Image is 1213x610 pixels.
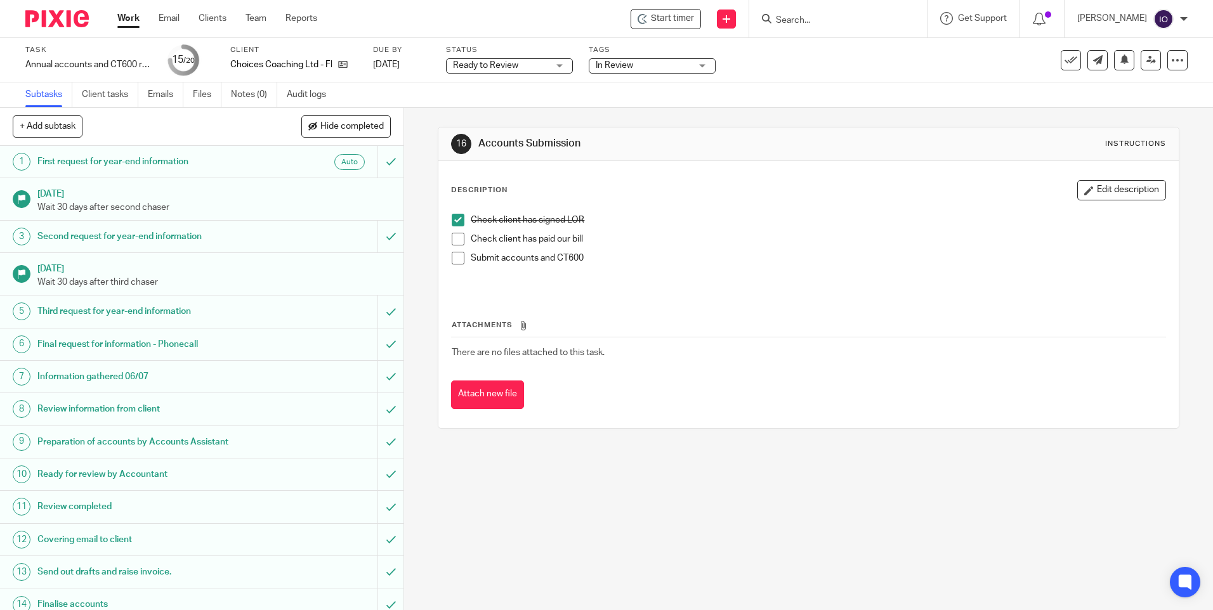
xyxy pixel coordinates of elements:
button: Edit description [1077,180,1166,200]
p: Wait 30 days after third chaser [37,276,391,289]
div: 6 [13,335,30,353]
button: Attach new file [451,380,524,409]
h1: Information gathered 06/07 [37,367,256,386]
div: 10 [13,465,30,483]
span: Get Support [958,14,1007,23]
p: Description [451,185,508,195]
div: 8 [13,400,30,418]
p: Check client has signed LOR [471,214,1165,226]
p: Wait 30 days after second chaser [37,201,391,214]
h1: [DATE] [37,185,391,200]
img: svg%3E [1153,9,1174,29]
div: 5 [13,302,30,320]
a: Emails [148,82,183,107]
img: Pixie [25,10,89,27]
div: 9 [13,433,30,451]
span: Hide completed [320,122,384,132]
h1: Ready for review by Accountant [37,465,256,484]
div: 16 [451,134,471,154]
div: Annual accounts and CT600 return - NON BOOKKEEPING CLIENTS [25,58,152,71]
div: 15 [172,53,195,67]
div: Instructions [1105,139,1166,149]
h1: Review information from client [37,399,256,419]
span: [DATE] [373,60,400,69]
a: Audit logs [287,82,336,107]
a: Reports [285,12,317,25]
h1: First request for year-end information [37,152,256,171]
h1: [DATE] [37,259,391,275]
div: 13 [13,563,30,581]
div: 12 [13,531,30,548]
span: Attachments [452,321,513,328]
label: Task [25,45,152,55]
input: Search [775,15,889,27]
a: Email [159,12,180,25]
h1: Preparation of accounts by Accounts Assistant [37,432,256,451]
span: Start timer [651,12,694,25]
p: Choices Coaching Ltd - FFA [230,58,332,71]
h1: Third request for year-end information [37,302,256,321]
span: There are no files attached to this task. [452,348,605,357]
a: Team [246,12,266,25]
p: [PERSON_NAME] [1077,12,1147,25]
a: Clients [199,12,226,25]
a: Work [117,12,140,25]
span: Ready to Review [453,61,518,70]
a: Notes (0) [231,82,277,107]
h1: Accounts Submission [478,137,836,150]
label: Status [446,45,573,55]
a: Subtasks [25,82,72,107]
button: + Add subtask [13,115,82,137]
small: /20 [183,57,195,64]
span: In Review [596,61,633,70]
div: 3 [13,228,30,245]
p: Check client has paid our bill [471,233,1165,245]
p: Submit accounts and CT600 [471,252,1165,264]
h1: Review completed [37,497,256,516]
label: Client [230,45,357,55]
h1: Second request for year-end information [37,227,256,246]
div: 11 [13,498,30,516]
a: Files [193,82,221,107]
div: Auto [334,154,365,170]
h1: Send out drafts and raise invoice. [37,562,256,581]
label: Tags [589,45,716,55]
div: 7 [13,368,30,386]
button: Hide completed [301,115,391,137]
div: 1 [13,153,30,171]
h1: Final request for information - Phonecall [37,335,256,354]
label: Due by [373,45,430,55]
a: Client tasks [82,82,138,107]
div: Choices Coaching Ltd - FFA - Annual accounts and CT600 return - NON BOOKKEEPING CLIENTS [631,9,701,29]
h1: Covering email to client [37,530,256,549]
